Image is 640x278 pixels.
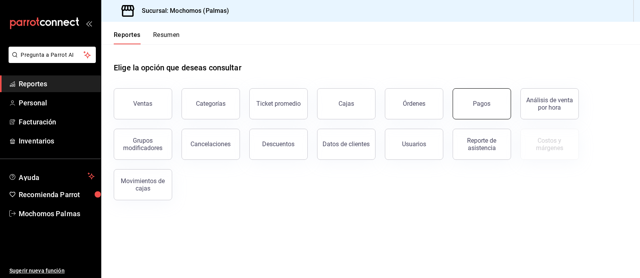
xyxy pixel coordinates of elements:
[114,169,172,200] button: Movimientos de cajas
[19,98,95,108] span: Personal
[520,129,579,160] button: Contrata inventarios para ver este reporte
[19,136,95,146] span: Inventarios
[136,6,229,16] h3: Sucursal: Mochomos (Palmas)
[256,100,301,107] div: Ticket promedio
[19,79,95,89] span: Reportes
[263,140,295,148] div: Descuentos
[520,88,579,119] button: Análisis de venta por hora
[19,189,95,200] span: Recomienda Parrot
[317,129,376,160] button: Datos de clientes
[19,117,95,127] span: Facturación
[339,100,354,107] div: Cajas
[402,140,426,148] div: Usuarios
[317,88,376,119] button: Cajas
[86,20,92,26] button: open_drawer_menu
[249,88,308,119] button: Ticket promedio
[525,137,574,152] div: Costos y márgenes
[114,88,172,119] button: Ventas
[19,171,85,181] span: Ayuda
[119,177,167,192] div: Movimientos de cajas
[458,137,506,152] div: Reporte de asistencia
[473,100,491,107] div: Pagos
[21,51,84,59] span: Pregunta a Parrot AI
[114,129,172,160] button: Grupos modificadores
[9,47,96,63] button: Pregunta a Parrot AI
[196,100,226,107] div: Categorías
[182,88,240,119] button: Categorías
[114,62,242,73] h1: Elige la opción que deseas consultar
[114,31,180,44] div: navigation tabs
[9,267,95,275] span: Sugerir nueva función
[385,88,443,119] button: Órdenes
[249,129,308,160] button: Descuentos
[134,100,153,107] div: Ventas
[453,129,511,160] button: Reporte de asistencia
[182,129,240,160] button: Cancelaciones
[114,31,141,44] button: Reportes
[453,88,511,119] button: Pagos
[403,100,425,107] div: Órdenes
[525,96,574,111] div: Análisis de venta por hora
[119,137,167,152] div: Grupos modificadores
[191,140,231,148] div: Cancelaciones
[323,140,370,148] div: Datos de clientes
[385,129,443,160] button: Usuarios
[19,208,95,219] span: Mochomos Palmas
[153,31,180,44] button: Resumen
[5,56,96,65] a: Pregunta a Parrot AI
